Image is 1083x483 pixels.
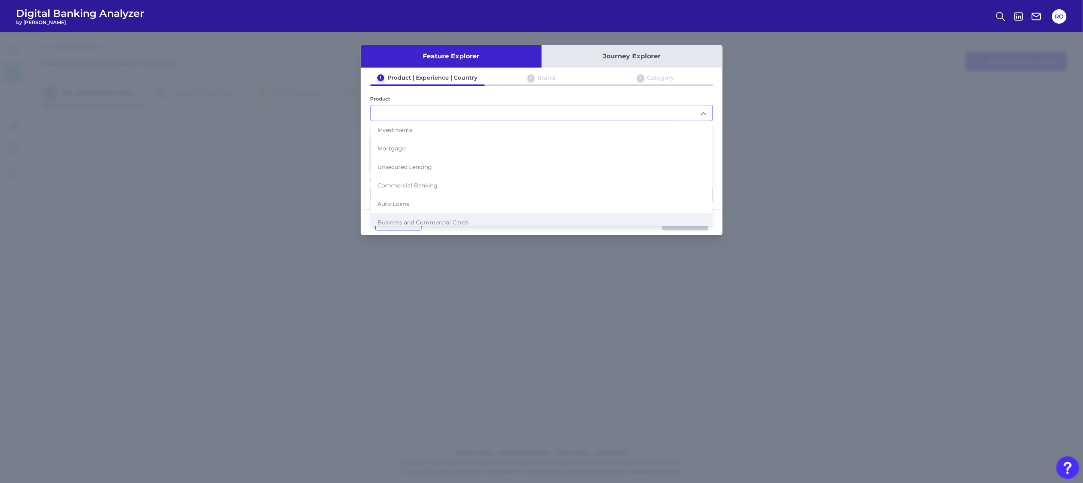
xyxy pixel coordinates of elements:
[377,163,432,171] span: Unsecured Lending
[542,45,723,68] button: Journey Explorer
[637,74,644,81] div: 3
[387,74,477,81] div: Product | Experience | Country
[16,19,144,25] span: by [PERSON_NAME]
[377,200,409,208] span: Auto Loans
[16,7,144,19] span: Digital Banking Analyzer
[647,74,674,81] div: Category
[1052,9,1067,24] button: RO
[377,219,469,226] span: Business and Commercial Cards
[371,96,713,102] div: Product
[377,145,405,152] span: Mortgage
[528,74,534,81] div: 2
[361,45,542,68] button: Feature Explorer
[377,182,438,189] span: Commercial Banking
[538,74,556,81] div: Brand
[1056,456,1079,479] button: Open Resource Center
[377,126,412,134] span: Investments
[377,74,384,81] div: 1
